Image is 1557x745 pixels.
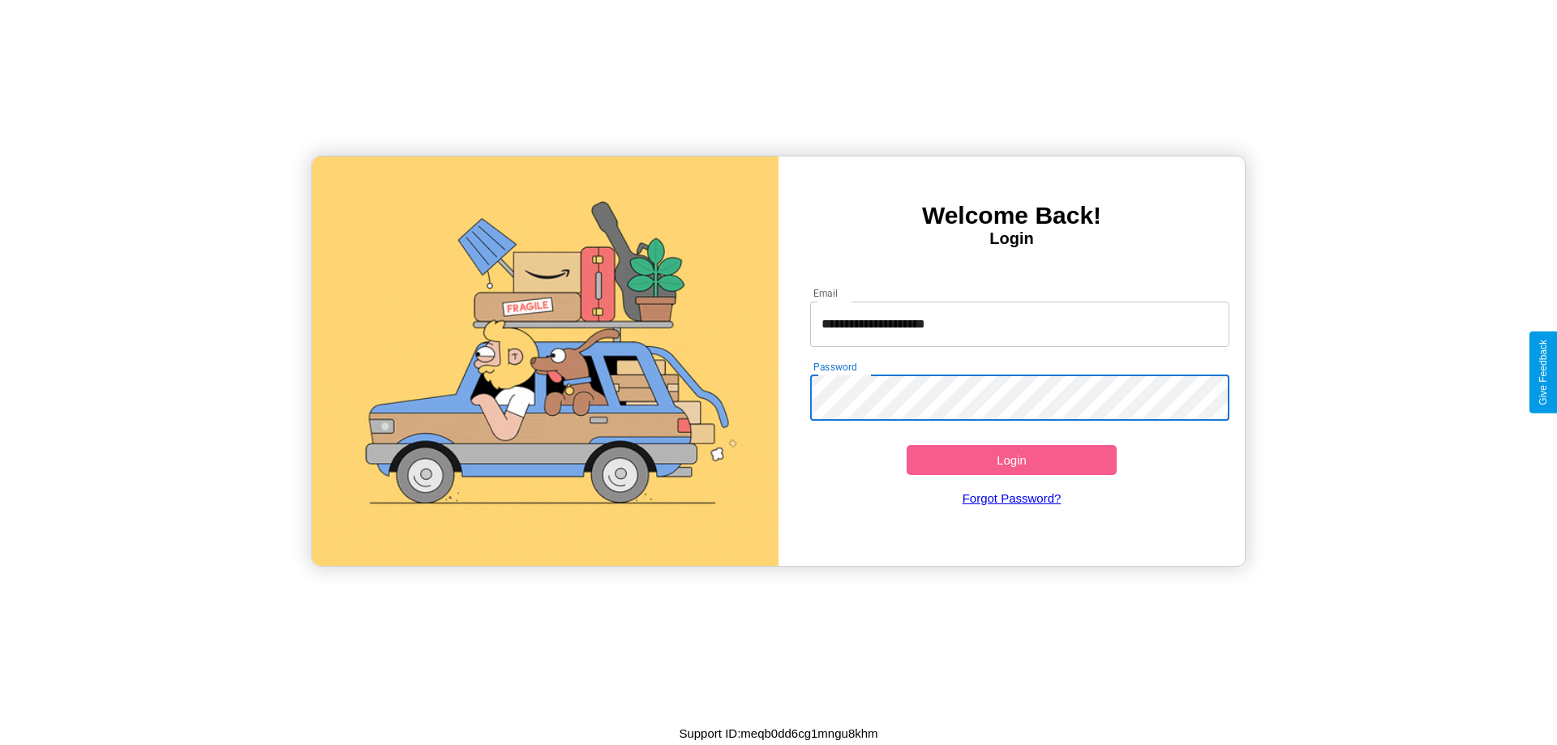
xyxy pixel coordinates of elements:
[778,202,1245,229] h3: Welcome Back!
[679,722,877,744] p: Support ID: meqb0dd6cg1mngu8khm
[813,360,856,374] label: Password
[1538,340,1549,405] div: Give Feedback
[778,229,1245,248] h4: Login
[802,475,1222,521] a: Forgot Password?
[813,286,839,300] label: Email
[312,156,778,566] img: gif
[907,445,1117,475] button: Login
